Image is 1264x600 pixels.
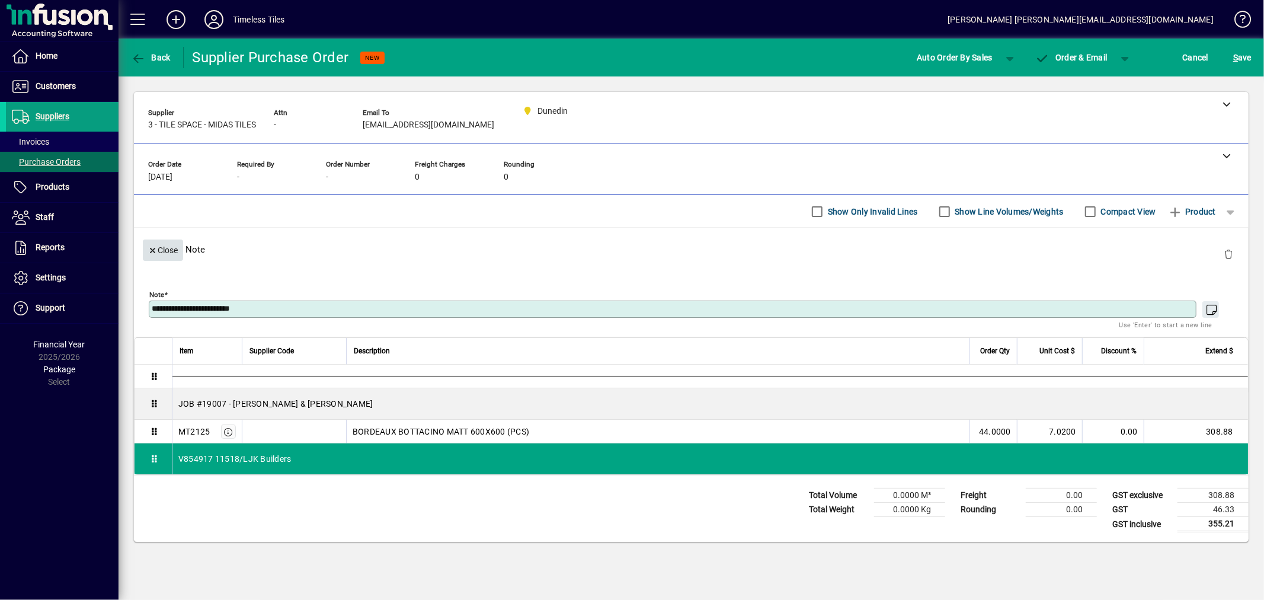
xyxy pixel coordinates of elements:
[1106,503,1177,517] td: GST
[1017,420,1082,443] td: 7.0200
[504,173,508,182] span: 0
[1026,503,1097,517] td: 0.00
[36,303,65,312] span: Support
[948,10,1214,29] div: [PERSON_NAME] [PERSON_NAME][EMAIL_ADDRESS][DOMAIN_NAME]
[148,241,178,260] span: Close
[1026,489,1097,503] td: 0.00
[12,137,49,146] span: Invoices
[274,120,276,130] span: -
[6,132,119,152] a: Invoices
[6,233,119,263] a: Reports
[969,420,1017,443] td: 44.0000
[148,173,172,182] span: [DATE]
[1168,202,1216,221] span: Product
[134,228,1249,271] div: Note
[1106,517,1177,532] td: GST inclusive
[911,47,999,68] button: Auto Order By Sales
[195,9,233,30] button: Profile
[148,120,256,130] span: 3 - TILE SPACE - MIDAS TILES
[119,47,184,68] app-page-header-button: Back
[980,344,1010,358] span: Order Qty
[803,489,874,503] td: Total Volume
[1177,517,1249,532] td: 355.21
[1099,206,1156,218] label: Compact View
[6,293,119,323] a: Support
[143,240,183,261] button: Close
[955,503,1026,517] td: Rounding
[43,365,75,374] span: Package
[1205,344,1233,358] span: Extend $
[237,173,239,182] span: -
[825,206,918,218] label: Show Only Invalid Lines
[353,426,529,438] span: BORDEAUX BOTTACINO MATT 600X600 (PCS)
[6,173,119,202] a: Products
[1233,53,1238,62] span: S
[178,426,210,438] div: MT2125
[36,81,76,91] span: Customers
[36,212,54,222] span: Staff
[6,152,119,172] a: Purchase Orders
[363,120,494,130] span: [EMAIL_ADDRESS][DOMAIN_NAME]
[1233,48,1252,67] span: ave
[1082,420,1144,443] td: 0.00
[12,157,81,167] span: Purchase Orders
[1029,47,1113,68] button: Order & Email
[1039,344,1075,358] span: Unit Cost $
[326,173,328,182] span: -
[6,263,119,293] a: Settings
[953,206,1064,218] label: Show Line Volumes/Weights
[1177,503,1249,517] td: 46.33
[193,48,349,67] div: Supplier Purchase Order
[1162,201,1222,222] button: Product
[1225,2,1249,41] a: Knowledge Base
[36,51,57,60] span: Home
[917,48,993,67] span: Auto Order By Sales
[157,9,195,30] button: Add
[233,10,284,29] div: Timeless Tiles
[131,53,171,62] span: Back
[172,388,1248,419] div: JOB #19007 - [PERSON_NAME] & [PERSON_NAME]
[354,344,390,358] span: Description
[36,242,65,252] span: Reports
[1183,48,1209,67] span: Cancel
[36,111,69,121] span: Suppliers
[874,503,945,517] td: 0.0000 Kg
[140,244,186,255] app-page-header-button: Close
[874,489,945,503] td: 0.0000 M³
[1230,47,1255,68] button: Save
[180,344,194,358] span: Item
[1119,318,1212,331] mat-hint: Use 'Enter' to start a new line
[1180,47,1212,68] button: Cancel
[1035,53,1108,62] span: Order & Email
[6,72,119,101] a: Customers
[1214,240,1243,268] button: Delete
[1106,489,1177,503] td: GST exclusive
[6,42,119,71] a: Home
[6,203,119,232] a: Staff
[415,173,420,182] span: 0
[36,273,66,282] span: Settings
[172,443,1248,474] div: V854917 11518/LJK Builders
[128,47,174,68] button: Back
[803,503,874,517] td: Total Weight
[1144,420,1248,443] td: 308.88
[249,344,294,358] span: Supplier Code
[955,489,1026,503] td: Freight
[149,291,164,299] mat-label: Note
[34,340,85,349] span: Financial Year
[365,54,380,62] span: NEW
[1101,344,1137,358] span: Discount %
[1214,248,1243,259] app-page-header-button: Delete
[1177,489,1249,503] td: 308.88
[36,182,69,192] span: Products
